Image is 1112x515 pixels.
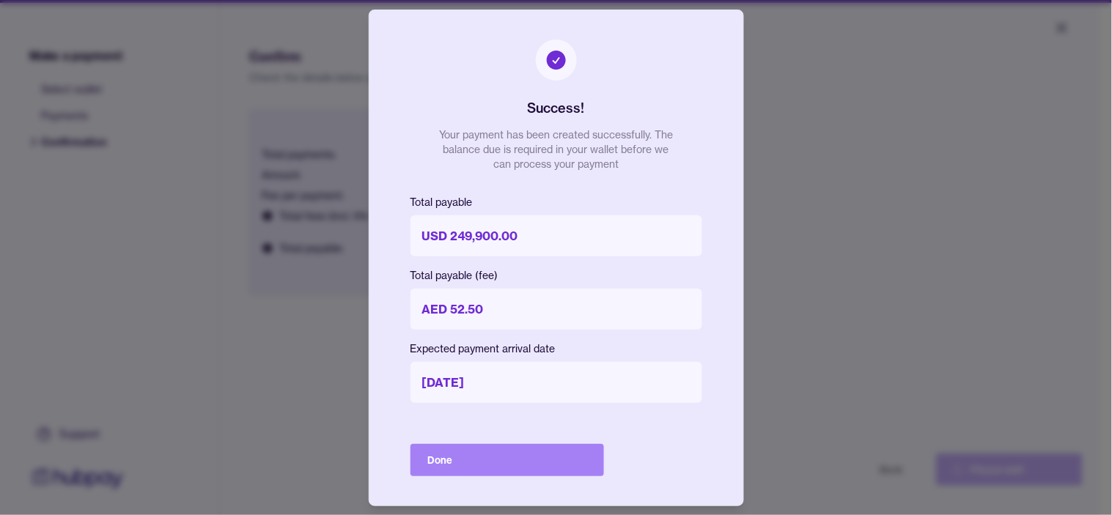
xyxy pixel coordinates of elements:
[410,341,702,356] p: Expected payment arrival date
[439,127,674,171] p: Your payment has been created successfully. The balance due is required in your wallet before we ...
[410,215,702,256] p: USD 249,900.00
[410,268,702,283] p: Total payable (fee)
[528,98,585,119] h2: Success!
[410,444,604,476] button: Done
[410,362,702,403] p: [DATE]
[410,289,702,330] p: AED 52.50
[410,195,702,210] p: Total payable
